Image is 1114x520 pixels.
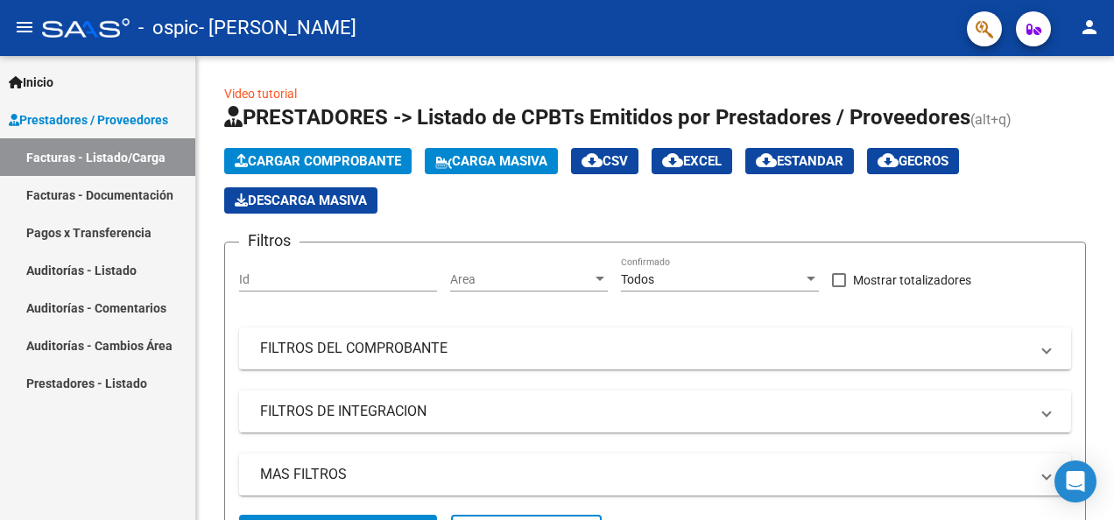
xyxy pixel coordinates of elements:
span: Descarga Masiva [235,193,367,208]
span: CSV [582,153,628,169]
span: Area [450,272,592,287]
span: Inicio [9,73,53,92]
div: Open Intercom Messenger [1054,460,1096,502]
span: Todos [621,272,654,286]
mat-icon: cloud_download [662,150,683,171]
mat-icon: cloud_download [756,150,777,171]
mat-expansion-panel-header: FILTROS DEL COMPROBANTE [239,327,1071,369]
span: EXCEL [662,153,722,169]
button: Descarga Masiva [224,187,377,214]
mat-expansion-panel-header: FILTROS DE INTEGRACION [239,390,1071,432]
span: Carga Masiva [435,153,547,169]
h3: Filtros [239,228,300,253]
span: - ospic [138,9,199,47]
mat-icon: cloud_download [582,150,603,171]
mat-panel-title: MAS FILTROS [260,465,1029,484]
span: Prestadores / Proveedores [9,110,168,130]
app-download-masive: Descarga masiva de comprobantes (adjuntos) [224,187,377,214]
mat-panel-title: FILTROS DEL COMPROBANTE [260,339,1029,358]
button: Gecros [867,148,959,174]
span: Mostrar totalizadores [853,270,971,291]
button: CSV [571,148,638,174]
span: (alt+q) [970,111,1012,128]
button: Cargar Comprobante [224,148,412,174]
span: Estandar [756,153,843,169]
mat-icon: menu [14,17,35,38]
span: PRESTADORES -> Listado de CPBTs Emitidos por Prestadores / Proveedores [224,105,970,130]
mat-icon: person [1079,17,1100,38]
mat-panel-title: FILTROS DE INTEGRACION [260,402,1029,421]
button: Carga Masiva [425,148,558,174]
span: Gecros [878,153,948,169]
span: - [PERSON_NAME] [199,9,356,47]
mat-icon: cloud_download [878,150,899,171]
span: Cargar Comprobante [235,153,401,169]
a: Video tutorial [224,87,297,101]
button: Estandar [745,148,854,174]
mat-expansion-panel-header: MAS FILTROS [239,453,1071,495]
button: EXCEL [652,148,732,174]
